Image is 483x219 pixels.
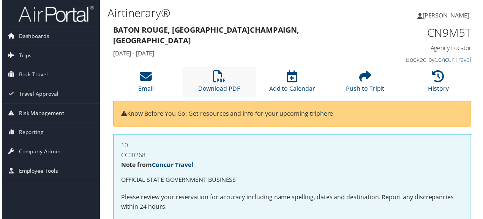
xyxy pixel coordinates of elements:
[112,25,300,46] strong: Baton Rouge, [GEOGRAPHIC_DATA] Champaign, [GEOGRAPHIC_DATA]
[269,75,316,93] a: Add to Calendar
[17,5,93,23] img: airportal-logo.png
[106,5,354,21] h1: Airtinerary®
[391,56,473,64] h4: Booked by
[137,75,153,93] a: Email
[391,25,473,41] h1: CN9M5T
[120,176,465,186] p: OFFICIAL STATE GOVERNMENT BUSINESS
[17,85,57,104] span: Travel Approval
[120,162,193,170] strong: Note from
[17,104,63,123] span: Risk Management
[120,153,465,159] h4: CC00268
[17,66,46,85] span: Book Travel
[120,194,465,213] p: Please review your reservation for accuracy including name spelling, dates and destination. Repor...
[320,110,334,118] a: here
[151,162,193,170] a: Concur Travel
[112,49,380,58] h4: [DATE] - [DATE]
[429,75,450,93] a: History
[436,56,473,64] a: Concur Travel
[391,44,473,52] h4: Agency Locator
[120,110,465,120] p: Know Before You Go: Get resources and info for your upcoming trip
[17,27,48,46] span: Dashboards
[17,124,42,143] span: Reporting
[17,46,30,65] span: Trips
[347,75,385,93] a: Push to Tripit
[198,75,240,93] a: Download PDF
[424,11,471,19] span: [PERSON_NAME]
[418,4,478,27] a: [PERSON_NAME]
[17,143,59,162] span: Company Admin
[120,143,465,149] h4: 10
[17,162,57,181] span: Employee Tools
